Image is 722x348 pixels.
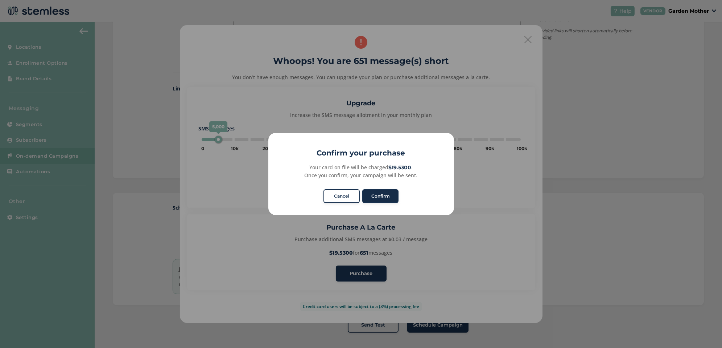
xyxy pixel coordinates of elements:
button: Cancel [323,189,360,203]
div: Your card on file will be charged . Once you confirm, your campaign will be sent. [276,163,446,179]
h2: Confirm your purchase [268,147,454,158]
iframe: Chat Widget [686,313,722,348]
strong: $19.5300 [388,164,411,171]
button: Confirm [362,189,399,203]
